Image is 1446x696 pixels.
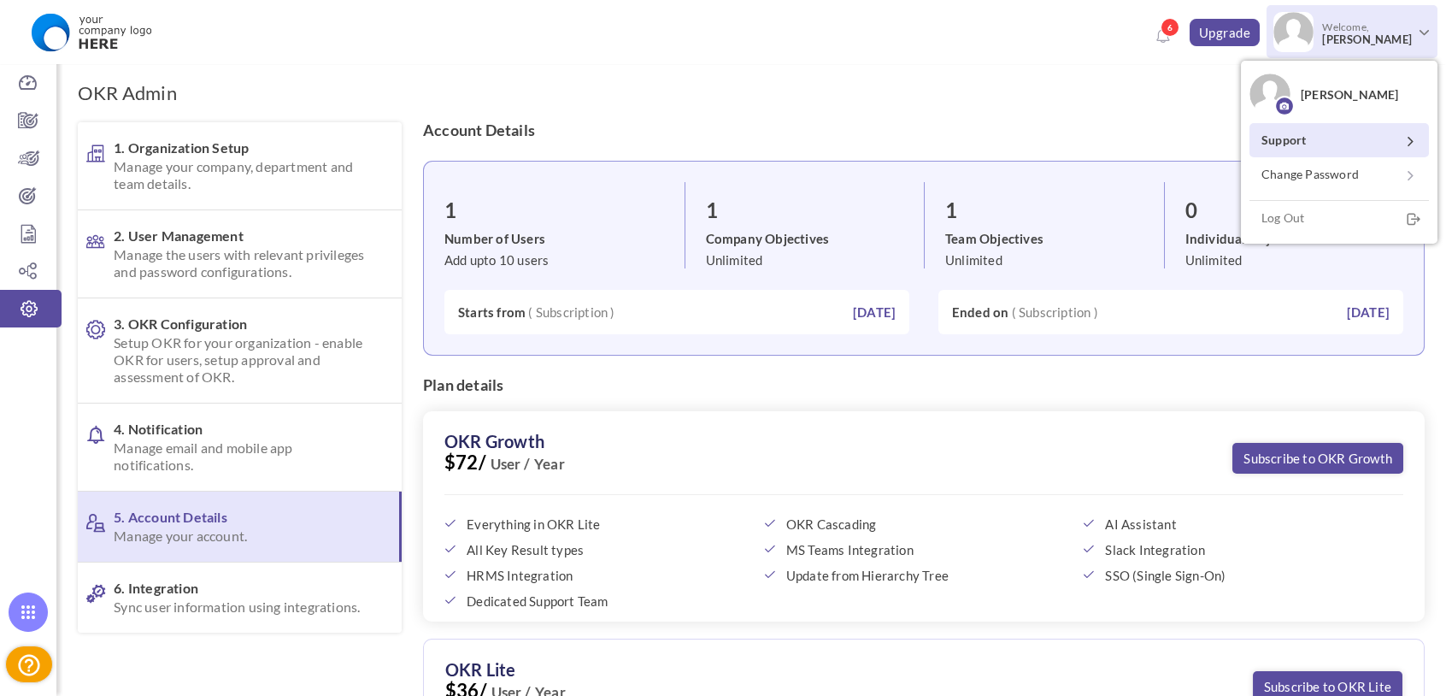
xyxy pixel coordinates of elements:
img: Katie Wright [1249,74,1290,115]
label: OKR Growth [444,433,544,450]
span: Unlimited [945,252,1002,268]
span: Unlimited [706,252,763,268]
span: Manage the users with relevant privileges and password configurations. [114,246,368,280]
span: Setup OKR for your organization - enable OKR for users, setup approval and assessment of OKR. [114,334,368,386]
label: OKR Lite [445,661,516,678]
h4: Plan details [423,377,1425,394]
a: Upgrade [1190,19,1261,46]
a: 6. IntegrationSync user information using integrations. [78,563,402,633]
span: [PERSON_NAME] [1322,33,1412,46]
span: MS Teams Integration [786,542,1061,557]
img: Logo [20,11,162,54]
span: Everything in OKR Lite [467,516,741,532]
span: Manage email and mobile app notifications. [114,439,368,474]
label: [DATE] [1347,304,1390,321]
span: Welcome, [1314,12,1416,55]
label: Team Objectives [945,230,1164,247]
a: Change Password [1249,157,1429,192]
span: ( Subscription ) [528,304,614,321]
a: Support [1249,123,1429,157]
h1: OKR Admin [78,81,177,105]
img: Profile image [1274,93,1295,119]
h3: 1 [444,199,685,221]
span: 1. Organization Setup [114,139,368,192]
span: $72/ [444,454,1403,495]
span: SSO (Single Sign-On) [1105,568,1379,583]
span: Manage your company, department and team details. [114,158,368,192]
span: 4. Notification [114,421,368,474]
label: Company Objectives [706,230,925,247]
a: Log Out [1249,200,1429,235]
a: Notifications [1149,22,1177,50]
span: ( Subscription ) [1012,304,1098,321]
b: Year [530,456,565,473]
b: User / [486,456,530,473]
span: Manage your account. [114,528,366,545]
h3: 1 [945,199,1164,221]
span: 2. User Management [114,227,368,280]
span: Sync user information using integrations. [114,599,368,616]
label: Individual Objectives [1185,230,1404,247]
span: 5. Account Details [114,509,366,545]
span: Add upto 10 users [444,252,549,268]
span: 3. OKR Configuration [114,316,368,386]
h3: 1 [706,199,925,221]
span: AI Assistant [1105,516,1379,532]
span: [PERSON_NAME] [1301,87,1399,102]
a: Subscribe to OKR Growth [1232,443,1403,474]
span: Unlimited [1185,252,1243,268]
span: All Key Result types [467,542,741,557]
span: Update from Hierarchy Tree [786,568,1061,583]
b: Ended on [952,304,1009,320]
span: Dedicated Support Team [467,593,741,609]
a: Photo Welcome,[PERSON_NAME] [1267,5,1437,55]
span: 6 [1161,18,1179,37]
label: Number of Users [444,230,685,247]
label: [DATE] [853,304,896,321]
span: Slack Integration [1105,542,1379,557]
h4: Account Details [423,122,1425,139]
span: 6. Integration [114,580,368,616]
b: Starts from [458,304,526,320]
img: Photo [1273,12,1314,52]
span: OKR Cascading [786,516,1061,532]
h3: 0 [1185,199,1404,221]
span: HRMS Integration [467,568,741,583]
